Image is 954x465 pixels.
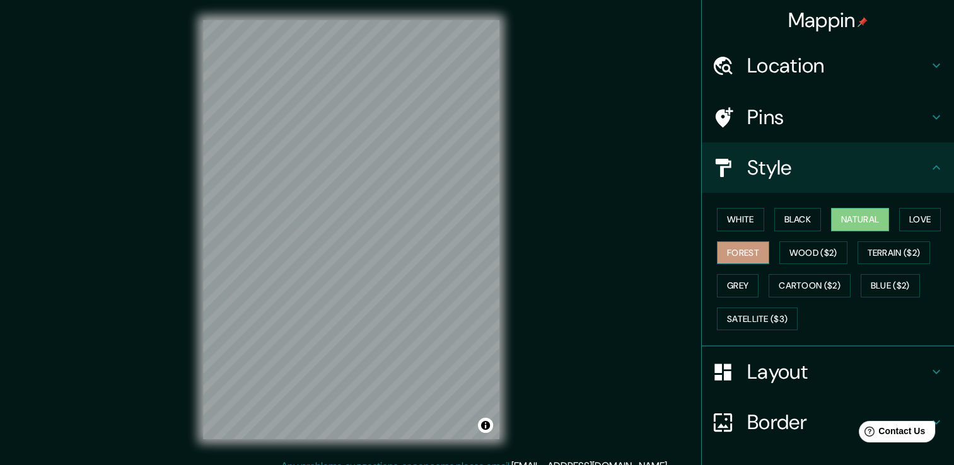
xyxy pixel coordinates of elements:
[478,418,493,433] button: Toggle attribution
[717,208,764,231] button: White
[858,17,868,27] img: pin-icon.png
[702,397,954,447] div: Border
[702,40,954,91] div: Location
[899,208,941,231] button: Love
[831,208,889,231] button: Natural
[702,347,954,397] div: Layout
[747,105,929,130] h4: Pins
[747,359,929,384] h4: Layout
[774,208,822,231] button: Black
[203,20,499,439] canvas: Map
[769,274,851,297] button: Cartoon ($2)
[842,416,940,451] iframe: Help widget launcher
[717,274,759,297] button: Grey
[702,92,954,142] div: Pins
[747,410,929,435] h4: Border
[717,241,769,265] button: Forest
[747,53,929,78] h4: Location
[858,241,931,265] button: Terrain ($2)
[717,307,798,331] button: Satellite ($3)
[861,274,920,297] button: Blue ($2)
[779,241,847,265] button: Wood ($2)
[747,155,929,180] h4: Style
[788,8,868,33] h4: Mappin
[702,142,954,193] div: Style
